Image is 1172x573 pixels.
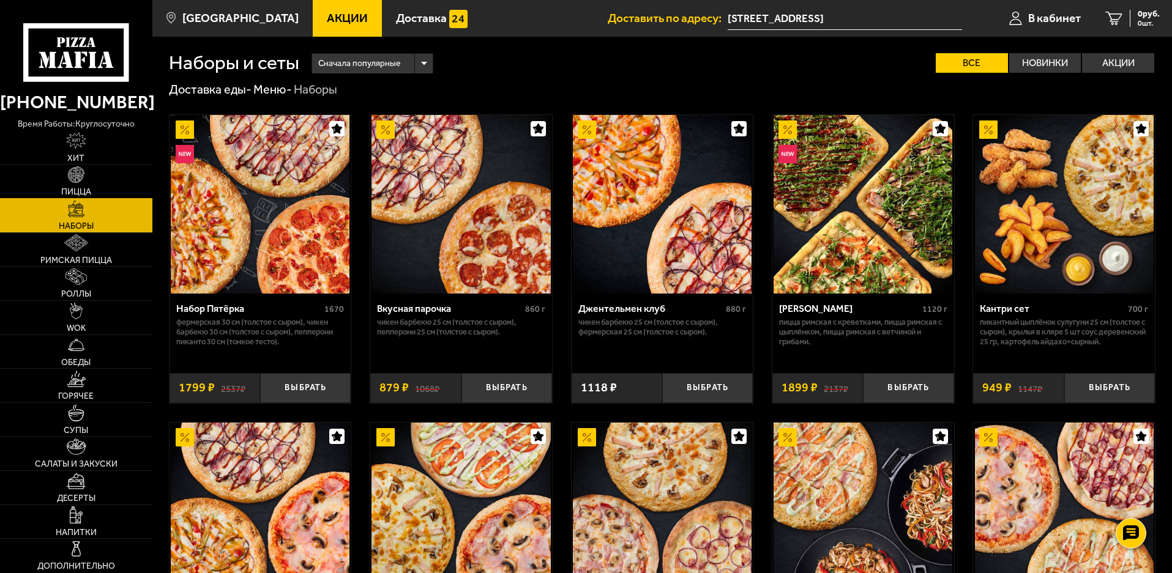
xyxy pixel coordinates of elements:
[728,7,962,30] input: Ваш адрес доставки
[221,382,245,394] s: 2537 ₽
[824,382,848,394] s: 2137 ₽
[980,303,1125,314] div: Кантри сет
[578,120,596,139] img: Акционный
[1018,382,1042,394] s: 1147 ₽
[778,428,797,446] img: Акционный
[863,373,954,403] button: Выбрать
[176,303,322,314] div: Набор Пятёрка
[294,82,337,98] div: Наборы
[778,120,797,139] img: Акционный
[370,115,552,294] a: АкционныйВкусная парочка
[1064,373,1155,403] button: Выбрать
[728,7,962,30] span: Санкт-Петербург, Кондратьевский проспект, 40к13
[415,382,439,394] s: 1068 ₽
[59,222,94,231] span: Наборы
[176,428,194,446] img: Акционный
[772,115,954,294] a: АкционныйНовинкаМама Миа
[581,382,617,394] span: 1118 ₽
[40,256,112,265] span: Римская пицца
[57,494,95,503] span: Десерты
[67,324,86,333] span: WOK
[779,317,947,347] p: Пицца Римская с креветками, Пицца Римская с цыплёнком, Пицца Римская с ветчиной и грибами.
[726,304,746,314] span: 880 г
[169,82,252,97] a: Доставка еды-
[61,290,91,298] span: Роллы
[1138,20,1160,27] span: 0 шт.
[377,317,545,337] p: Чикен Барбекю 25 см (толстое с сыром), Пепперони 25 см (толстое с сыром).
[1028,12,1081,24] span: В кабинет
[253,82,292,97] a: Меню-
[1009,53,1081,73] label: Новинки
[1138,10,1160,18] span: 0 руб.
[922,304,947,314] span: 1120 г
[56,528,97,537] span: Напитки
[1128,304,1148,314] span: 700 г
[525,304,545,314] span: 860 г
[376,120,395,139] img: Акционный
[324,304,344,314] span: 1670
[936,53,1008,73] label: Все
[573,115,752,294] img: Джентельмен клуб
[578,317,747,337] p: Чикен Барбекю 25 см (толстое с сыром), Фермерская 25 см (толстое с сыром).
[260,373,351,403] button: Выбрать
[318,52,400,75] span: Сначала популярные
[37,562,115,571] span: Дополнительно
[608,12,728,24] span: Доставить по адресу:
[176,317,345,347] p: Фермерская 30 см (толстое с сыром), Чикен Барбекю 30 см (толстое с сыром), Пепперони Пиканто 30 с...
[171,115,349,294] img: Набор Пятёрка
[1082,53,1154,73] label: Акции
[377,303,522,314] div: Вкусная парочка
[449,10,468,28] img: 15daf4d41897b9f0e9f617042186c801.svg
[61,358,91,367] span: Обеды
[779,303,919,314] div: [PERSON_NAME]
[461,373,552,403] button: Выбрать
[578,428,596,446] img: Акционный
[170,115,351,294] a: АкционныйНовинкаНабор Пятёрка
[58,392,94,401] span: Горячее
[64,426,88,435] span: Супы
[379,382,409,394] span: 879 ₽
[973,115,1155,294] a: АкционныйКантри сет
[774,115,952,294] img: Мама Миа
[778,145,797,163] img: Новинка
[975,115,1154,294] img: Кантри сет
[662,373,753,403] button: Выбрать
[572,115,753,294] a: АкционныйДжентельмен клуб
[371,115,550,294] img: Вкусная парочка
[176,120,194,139] img: Акционный
[327,12,368,24] span: Акции
[982,382,1012,394] span: 949 ₽
[980,317,1148,347] p: Пикантный цыплёнок сулугуни 25 см (толстое с сыром), крылья в кляре 5 шт соус деревенский 25 гр, ...
[35,460,118,468] span: Салаты и закуски
[979,120,998,139] img: Акционный
[578,303,723,314] div: Джентельмен клуб
[169,53,299,73] h1: Наборы и сеты
[396,12,447,24] span: Доставка
[179,382,215,394] span: 1799 ₽
[376,428,395,446] img: Акционный
[182,12,299,24] span: [GEOGRAPHIC_DATA]
[979,428,998,446] img: Акционный
[782,382,818,394] span: 1899 ₽
[176,145,194,163] img: Новинка
[67,154,84,163] span: Хит
[61,188,91,196] span: Пицца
